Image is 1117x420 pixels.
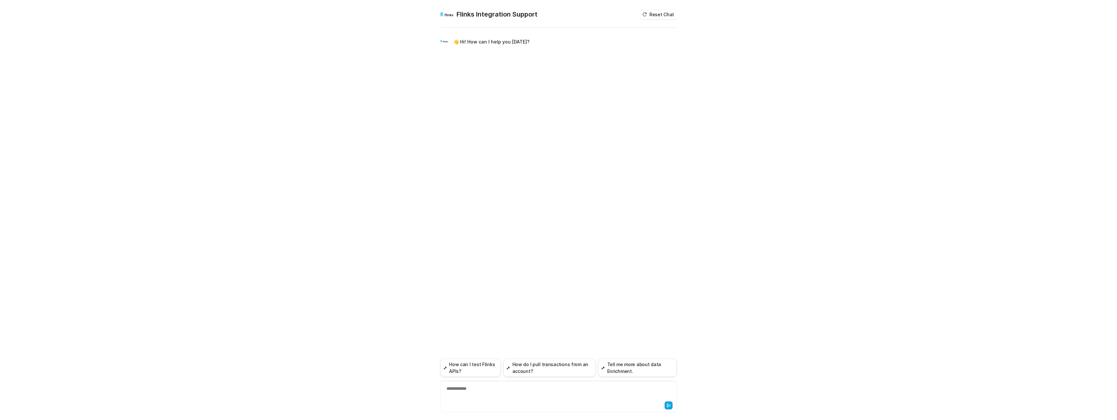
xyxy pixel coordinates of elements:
h2: Flinks Integration Support [457,10,537,19]
button: How can I test Flinks APIs? [440,359,501,377]
button: Reset Chat [640,10,677,19]
img: Widget [440,37,448,45]
p: 👋 Hi! How can I help you [DATE]? [453,38,530,46]
img: Widget [440,8,453,21]
button: Tell me more about data Enrichment. [598,359,677,377]
button: How do I pull transactions from an account? [503,359,596,377]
